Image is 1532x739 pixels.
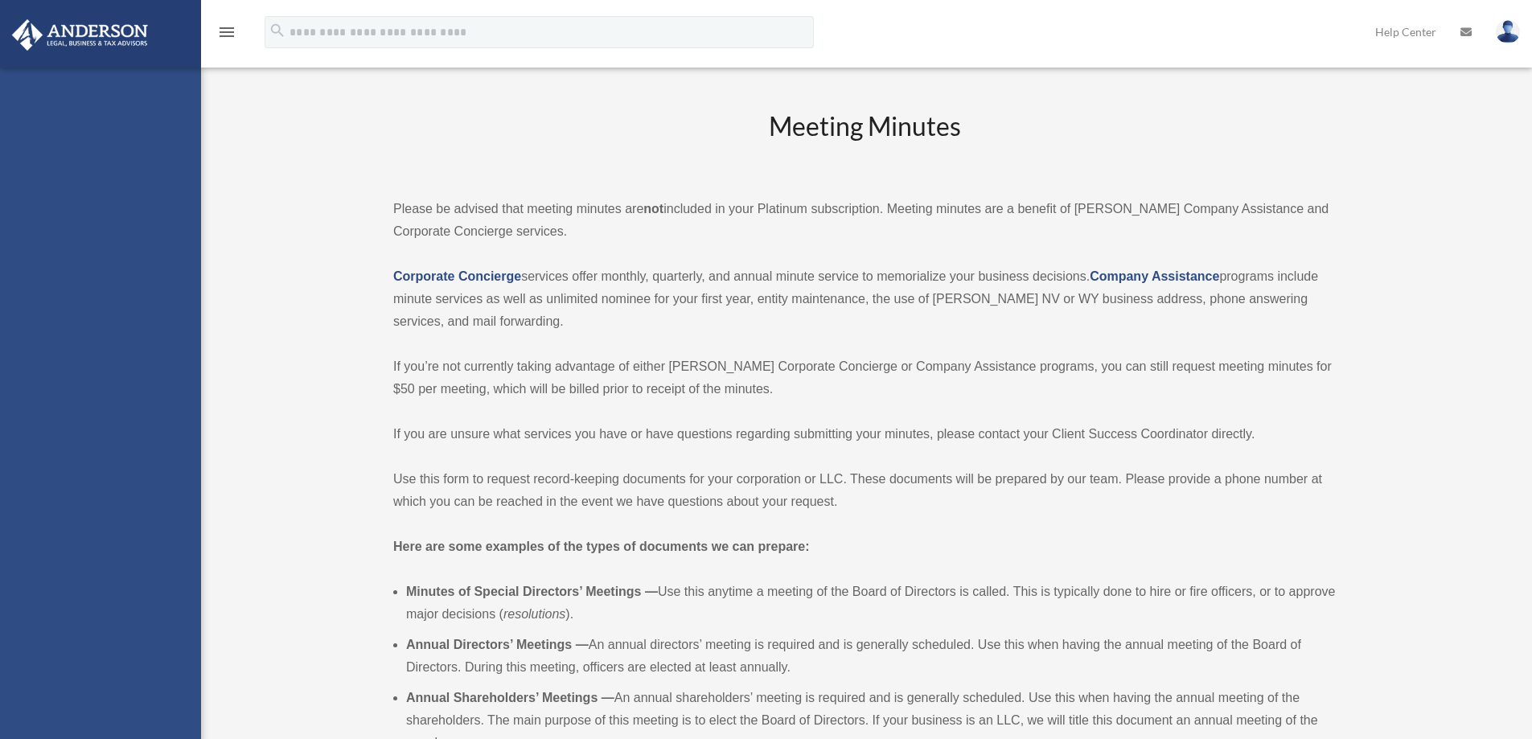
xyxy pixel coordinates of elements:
[217,23,236,42] i: menu
[643,202,663,216] strong: not
[393,265,1336,333] p: services offer monthly, quarterly, and annual minute service to memorialize your business decisio...
[393,198,1336,243] p: Please be advised that meeting minutes are included in your Platinum subscription. Meeting minute...
[406,634,1336,679] li: An annual directors’ meeting is required and is generally scheduled. Use this when having the ann...
[217,28,236,42] a: menu
[1496,20,1520,43] img: User Pic
[393,269,521,283] a: Corporate Concierge
[406,581,1336,626] li: Use this anytime a meeting of the Board of Directors is called. This is typically done to hire or...
[269,22,286,39] i: search
[393,540,810,553] strong: Here are some examples of the types of documents we can prepare:
[393,109,1336,175] h2: Meeting Minutes
[393,355,1336,400] p: If you’re not currently taking advantage of either [PERSON_NAME] Corporate Concierge or Company A...
[1090,269,1219,283] a: Company Assistance
[503,607,565,621] em: resolutions
[406,691,614,704] b: Annual Shareholders’ Meetings —
[406,638,589,651] b: Annual Directors’ Meetings —
[7,19,153,51] img: Anderson Advisors Platinum Portal
[406,585,658,598] b: Minutes of Special Directors’ Meetings —
[393,423,1336,445] p: If you are unsure what services you have or have questions regarding submitting your minutes, ple...
[393,468,1336,513] p: Use this form to request record-keeping documents for your corporation or LLC. These documents wi...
